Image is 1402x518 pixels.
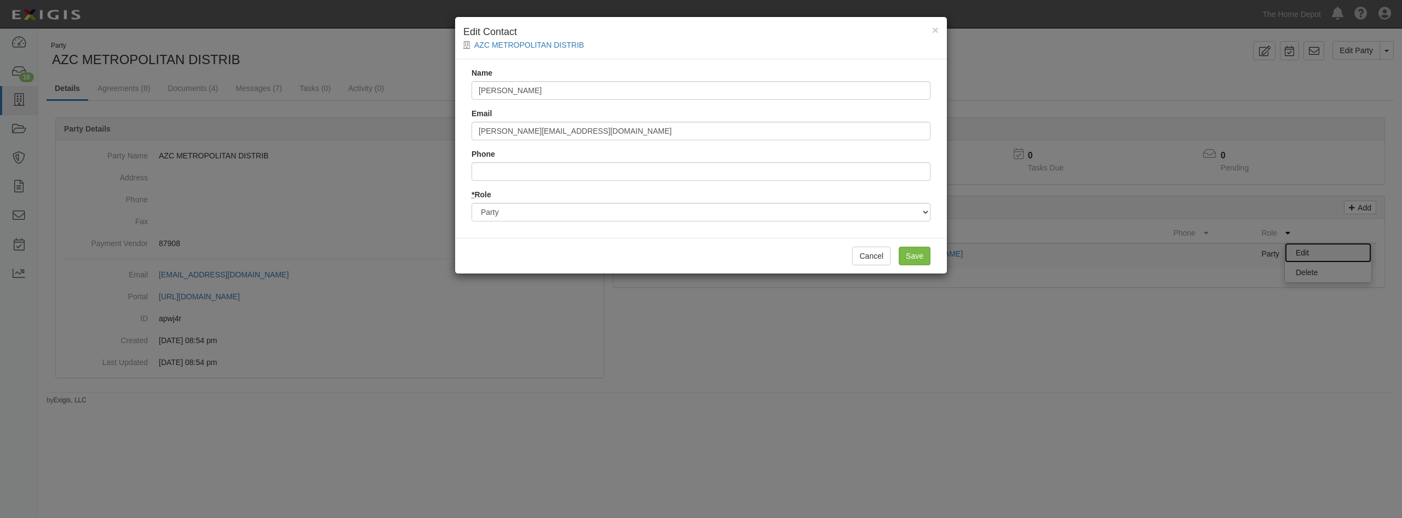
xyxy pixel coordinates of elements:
button: Cancel [852,247,890,265]
input: Save [899,247,930,265]
label: Phone [472,149,495,160]
label: Role [472,189,491,200]
span: × [932,24,939,36]
abbr: required [472,190,474,199]
label: Email [472,108,492,119]
h4: Edit Contact [463,25,939,39]
a: AZC METROPOLITAN DISTRIB [474,41,584,49]
button: Close [932,24,939,36]
label: Name [472,67,492,78]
